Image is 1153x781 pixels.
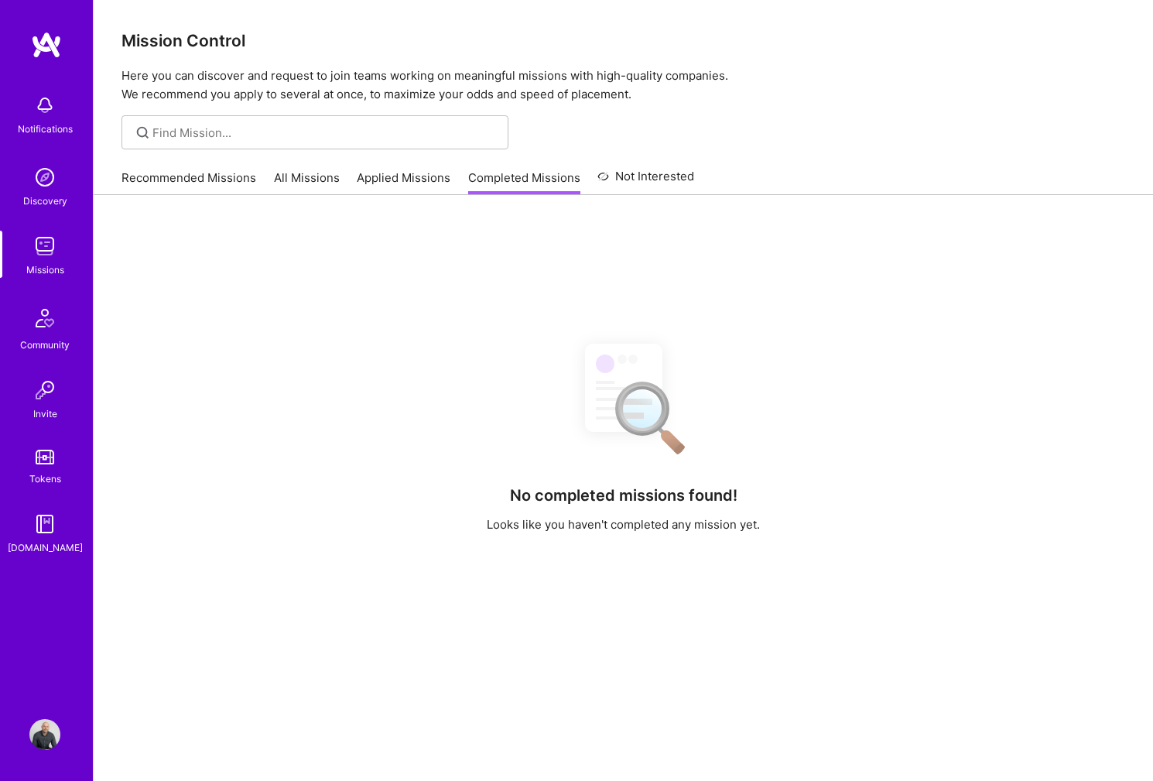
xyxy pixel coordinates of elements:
[468,170,580,195] a: Completed Missions
[487,516,760,533] p: Looks like you haven't completed any mission yet.
[29,231,60,262] img: teamwork
[36,450,54,464] img: tokens
[26,300,63,337] img: Community
[26,262,64,278] div: Missions
[121,67,1125,104] p: Here you can discover and request to join teams working on meaningful missions with high-quality ...
[134,124,152,142] i: icon SearchGrey
[597,167,694,195] a: Not Interested
[29,375,60,406] img: Invite
[357,170,450,195] a: Applied Missions
[152,125,497,141] input: Find Mission...
[26,719,64,750] a: User Avatar
[121,170,256,195] a: Recommended Missions
[33,406,57,422] div: Invite
[29,162,60,193] img: discovery
[8,540,83,556] div: [DOMAIN_NAME]
[29,509,60,540] img: guide book
[558,330,689,465] img: No Results
[121,31,1125,50] h3: Mission Control
[23,193,67,209] div: Discovery
[29,719,60,750] img: User Avatar
[510,486,737,505] h4: No completed missions found!
[20,337,70,353] div: Community
[274,170,340,195] a: All Missions
[31,31,62,59] img: logo
[18,121,73,137] div: Notifications
[29,90,60,121] img: bell
[29,471,61,487] div: Tokens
